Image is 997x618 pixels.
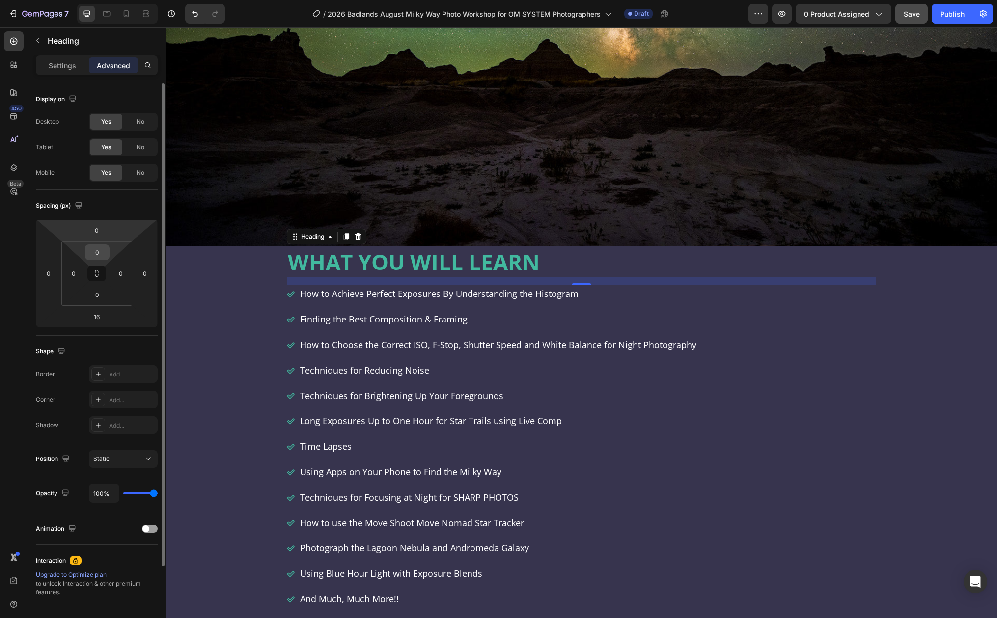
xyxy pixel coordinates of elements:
[87,287,107,302] input: 0px
[7,180,24,188] div: Beta
[97,60,130,71] p: Advanced
[166,27,997,618] iframe: Design area
[964,570,987,593] div: Open Intercom Messenger
[36,453,72,466] div: Position
[36,370,55,378] div: Border
[4,4,73,24] button: 7
[904,10,920,18] span: Save
[101,168,111,177] span: Yes
[137,143,144,152] span: No
[49,60,76,71] p: Settings
[36,117,59,126] div: Desktop
[64,8,69,20] p: 7
[89,484,119,502] input: Auto
[185,4,225,24] div: Undo/Redo
[634,9,649,18] span: Draft
[796,4,891,24] button: 0 product assigned
[36,395,55,404] div: Corner
[36,168,55,177] div: Mobile
[101,117,111,126] span: Yes
[804,9,869,19] span: 0 product assigned
[87,245,107,260] input: 0px
[66,266,81,281] input: 0px
[932,4,973,24] button: Publish
[101,143,111,152] span: Yes
[87,309,107,324] input: l
[137,117,144,126] span: No
[36,522,78,536] div: Animation
[109,396,155,404] div: Add...
[36,570,158,597] div: to unlock Interaction & other premium features.
[113,266,128,281] input: 0px
[36,143,53,152] div: Tablet
[36,487,71,500] div: Opacity
[36,570,158,579] div: Upgrade to Optimize plan
[93,455,110,462] span: Static
[36,556,66,565] div: Interaction
[895,4,928,24] button: Save
[940,9,965,19] div: Publish
[36,421,58,430] div: Shadow
[36,93,79,106] div: Display on
[109,370,155,379] div: Add...
[89,450,158,468] button: Static
[138,266,152,281] input: 0
[109,421,155,430] div: Add...
[41,266,56,281] input: 0
[328,9,601,19] span: 2026 Badlands August Milky Way Photo Workshop for OM SYSTEM Photographers
[36,345,67,358] div: Shape
[137,168,144,177] span: No
[87,223,107,238] input: 0
[48,35,154,47] p: Heading
[9,105,24,112] div: 450
[36,199,84,213] div: Spacing (px)
[323,9,326,19] span: /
